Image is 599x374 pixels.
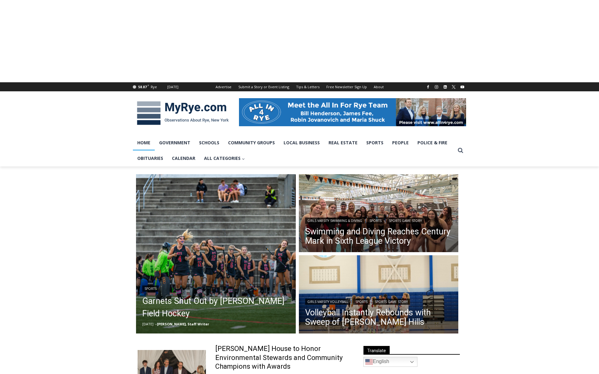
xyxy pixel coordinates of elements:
[387,218,424,224] a: Sports Game Story
[363,346,390,354] span: Translate
[157,322,209,326] a: [PERSON_NAME], Staff Writer
[212,82,387,91] nav: Secondary Navigation
[299,174,459,254] img: (PHOTO: The Rye - Rye Neck - Blind Brook Swim and Dive team from a victory on September 19, 2025....
[370,82,387,91] a: About
[373,299,410,305] a: Sports Game Story
[299,255,459,335] a: Read More Volleyball Instantly Rebounds with Sweep of Byram Hills
[235,82,293,91] a: Submit a Story or Event Listing
[363,357,417,367] a: English
[365,358,373,366] img: en
[299,255,459,335] img: (PHOTO: The 2025 Rye Varsity Volleyball team from a 3-0 win vs. Port Chester on Saturday, Septemb...
[323,82,370,91] a: Free Newsletter Sign Up
[362,135,388,151] a: Sports
[305,299,350,305] a: Girls Varsity Volleyball
[388,135,413,151] a: People
[133,135,455,166] nav: Primary Navigation
[279,135,324,151] a: Local Business
[168,151,200,166] a: Calendar
[136,174,296,334] a: Read More Garnets Shut Out by Horace Greeley Field Hockey
[142,322,153,326] time: [DATE]
[413,135,452,151] a: Police & Fire
[450,83,457,91] a: X
[136,174,296,334] img: (PHOTO: The Rye Field Hockey team celebrating on September 16, 2025. Credit: Maureen Tsuchida.)
[215,344,352,371] a: [PERSON_NAME] House to Honor Environmental Stewards and Community Champions with Awards
[138,84,147,89] span: 58.87
[441,83,449,91] a: Linkedin
[353,299,370,305] a: Sports
[151,84,157,90] div: Rye
[224,135,279,151] a: Community Groups
[305,308,452,327] a: Volleyball Instantly Rebounds with Sweep of [PERSON_NAME] Hills
[305,218,364,224] a: Girls Varsity Swimming & Diving
[305,227,452,246] a: Swimming and Diving Reaches Century Mark in Sixth League Victory
[455,145,466,156] button: View Search Form
[133,97,233,129] img: MyRye.com
[133,135,155,151] a: Home
[142,295,290,320] a: Garnets Shut Out by [PERSON_NAME] Field Hockey
[200,151,249,166] a: All Categories
[195,135,224,151] a: Schools
[433,83,440,91] a: Instagram
[167,84,178,90] div: [DATE]
[212,82,235,91] a: Advertise
[293,82,323,91] a: Tips & Letters
[155,322,157,326] span: –
[367,218,384,224] a: Sports
[459,83,466,91] a: YouTube
[305,297,452,305] div: | |
[148,84,149,87] span: F
[324,135,362,151] a: Real Estate
[239,98,466,126] img: All in for Rye
[133,151,168,166] a: Obituaries
[204,155,245,162] span: All Categories
[424,83,432,91] a: Facebook
[155,135,195,151] a: Government
[299,174,459,254] a: Read More Swimming and Diving Reaches Century Mark in Sixth League Victory
[142,285,159,292] a: Sports
[305,216,452,224] div: | |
